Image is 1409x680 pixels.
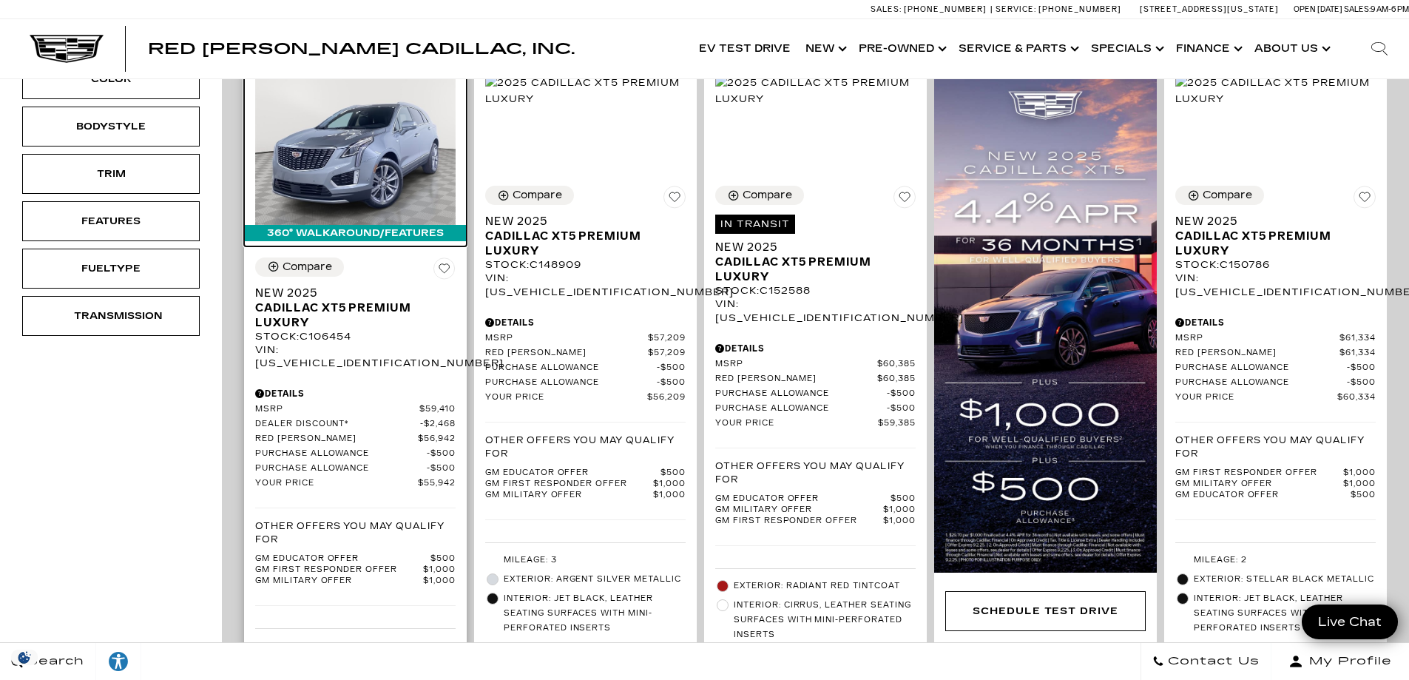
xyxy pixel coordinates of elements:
a: MSRP $61,334 [1175,333,1376,344]
button: Save Vehicle [893,186,916,214]
span: $1,000 [423,565,456,576]
a: GM Educator Offer $500 [715,494,916,505]
a: GM Military Offer $1,000 [715,505,916,516]
div: Fueltype [74,260,148,277]
span: New 2025 [485,214,675,229]
span: $60,334 [1337,392,1376,403]
span: $500 [657,363,686,374]
a: Purchase Allowance $500 [255,448,456,459]
span: $500 [427,448,456,459]
span: $500 [1347,377,1376,388]
span: $500 [430,553,456,565]
span: Contact Us [1164,651,1260,672]
span: GM Military Offer [715,505,883,516]
span: Purchase Allowance [1175,363,1347,374]
p: Other Offers You May Qualify For [485,434,686,460]
a: Red [PERSON_NAME] $61,334 [1175,348,1376,359]
span: $2,468 [420,419,456,430]
span: $56,209 [647,392,686,403]
div: Features [74,213,148,229]
span: $1,000 [423,576,456,587]
span: Purchase Allowance [485,363,657,374]
img: Opt-Out Icon [7,650,41,665]
span: MSRP [485,333,648,344]
a: Purchase Allowance $500 [1175,363,1376,374]
a: New 2025Cadillac XT5 Premium Luxury [1175,214,1376,258]
a: Explore your accessibility options [96,643,141,680]
a: [STREET_ADDRESS][US_STATE] [1140,4,1279,14]
span: $1,000 [653,490,686,501]
span: Cadillac XT5 Premium Luxury [255,300,445,330]
span: $500 [891,494,916,505]
a: Your Price $60,334 [1175,392,1376,403]
a: Purchase Allowance $500 [485,377,686,388]
span: New 2025 [255,286,445,300]
a: New 2025Cadillac XT5 Premium Luxury [485,214,686,258]
button: Compare Vehicle [255,257,344,277]
span: Exterior: Stellar Black Metallic [1194,572,1376,587]
span: Open [DATE] [1294,4,1342,14]
div: Trim [74,166,148,182]
p: Other Offers You May Qualify For [255,519,456,546]
a: Your Price $55,942 [255,478,456,489]
span: GM Military Offer [1175,479,1343,490]
span: $1,000 [1343,479,1376,490]
div: TransmissionTransmission [22,296,200,336]
div: Pricing Details - New 2025 Cadillac XT5 Premium Luxury [485,316,686,329]
span: $60,385 [877,374,916,385]
div: Schedule Test Drive [973,603,1118,619]
button: Save Vehicle [663,186,686,214]
span: MSRP [715,359,877,370]
span: Purchase Allowance [715,388,887,400]
div: Explore your accessibility options [96,650,141,673]
a: Purchase Allowance $500 [1175,377,1376,388]
span: GM First Responder Offer [255,565,423,576]
div: VIN: [US_VEHICLE_IDENTIFICATION_NUMBER] [715,297,916,324]
span: $57,209 [648,348,686,359]
span: Live Chat [1311,613,1389,630]
a: GM First Responder Offer $1,000 [485,479,686,490]
span: My Profile [1303,651,1392,672]
span: Search [23,651,84,672]
span: Service: [996,4,1036,14]
div: Pricing Details - New 2025 Cadillac XT5 Premium Luxury [715,342,916,355]
img: 2025 Cadillac XT5 Premium Luxury [715,75,916,107]
span: New 2025 [715,240,905,255]
a: New [798,19,851,78]
span: New 2025 [1175,214,1365,229]
div: Stock : C148909 [485,258,686,272]
span: Sales: [871,4,902,14]
a: Purchase Allowance $500 [715,388,916,400]
span: 9 AM-6 PM [1371,4,1409,14]
a: GM Military Offer $1,000 [485,490,686,501]
span: GM Educator Offer [715,494,891,505]
a: GM Educator Offer $500 [1175,490,1376,501]
span: Sales: [1344,4,1371,14]
a: Specials [1084,19,1169,78]
span: GM First Responder Offer [485,479,653,490]
a: Red [PERSON_NAME] Cadillac, Inc. [148,41,575,56]
a: Cadillac Dark Logo with Cadillac White Text [30,35,104,63]
span: $61,334 [1339,333,1376,344]
img: 2025 Cadillac XT5 Premium Luxury [1175,75,1376,107]
span: $500 [657,377,686,388]
a: Pre-Owned [851,19,951,78]
span: $1,000 [883,516,916,527]
span: Interior: Cirrus, Leather seating surfaces with mini-perforated inserts [734,598,916,642]
span: Purchase Allowance [715,403,887,414]
a: About Us [1247,19,1335,78]
span: GM Educator Offer [485,468,660,479]
a: In TransitNew 2025Cadillac XT5 Premium Luxury [715,214,916,284]
span: $500 [1351,490,1376,501]
p: Other Offers You May Qualify For [1175,434,1376,460]
span: $1,000 [653,479,686,490]
span: $1,000 [1343,468,1376,479]
a: Purchase Allowance $500 [255,463,456,474]
li: Mileage: 3 [485,551,686,570]
a: Sales: [PHONE_NUMBER] [871,5,990,13]
button: Save Vehicle [1354,186,1376,214]
a: Service: [PHONE_NUMBER] [990,5,1125,13]
div: FueltypeFueltype [22,249,200,289]
div: Compare [743,189,792,202]
span: Purchase Allowance [1175,377,1347,388]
